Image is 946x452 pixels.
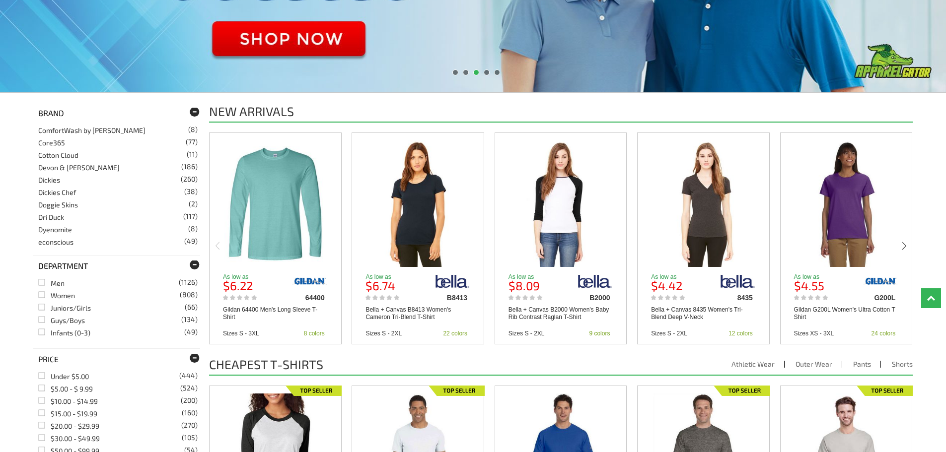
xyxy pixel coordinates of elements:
img: Bella + Canvas B8413 Women's Cameron Tri-Blend T-Shirt [367,140,469,267]
a: Shorts [892,360,913,368]
a: econscious(49) [38,238,73,246]
a: $20.00 - $29.99(270) [38,422,99,430]
b: $6.22 [223,278,253,293]
a: Top [921,288,941,308]
a: Bella + Canvas B2000 Women's Baby Rib Contrast Raglan T-Shirt [509,306,610,321]
div: B2000 [560,294,610,301]
img: Bella + Canvas B2000 Women's Baby Rib Contrast Raglan T-Shirt [510,140,611,267]
span: (49) [184,328,198,335]
span: (105) [182,434,198,441]
b: $4.55 [794,278,824,293]
span: (2) [189,200,198,207]
span: (444) [179,372,198,379]
span: (1126) [179,279,198,286]
a: $30.00 - $49.99(105) [38,434,100,443]
a: Men(1126) [38,279,65,287]
div: Price [33,348,201,370]
a: Women(808) [38,291,75,300]
div: 22 colors [443,330,467,336]
img: Bella + Canvas 8435 Women's Tri-Blend Deep V-Neck [653,140,754,267]
span: (808) [180,291,198,298]
div: 24 colors [872,330,896,336]
p: As low as [509,274,561,280]
div: Brand [33,103,201,124]
span: (38) [184,188,198,195]
span: (77) [186,138,198,145]
img: Top Seller [286,386,342,396]
div: next [901,240,908,252]
a: Under $5.00(444) [38,372,89,381]
a: Gildan 64400 Men's Long Sleeve T-Shirt [223,306,325,321]
b: $8.09 [509,278,540,293]
div: 9 colors [589,330,610,336]
div: Sizes S - 2XL [365,330,402,336]
a: ComfortWash by [PERSON_NAME](8) [38,126,146,134]
a: Dickies Chef(38) [38,188,76,196]
img: Gildan 64400 Men's Long Sleeve T-Shirt [224,140,326,267]
span: (260) [181,176,198,183]
b: $6.74 [365,278,395,293]
span: (160) [182,409,198,416]
div: 8 colors [304,330,325,336]
a: Cotton Cloud(11) [38,151,78,159]
a: $10.00 - $14.99(200) [38,397,98,405]
p: As low as [365,274,418,280]
a: Core365(77) [38,138,65,147]
img: Bella + Canvas [720,274,755,289]
h2: Cheapest T-Shirts [209,358,323,371]
img: Top Seller [714,386,770,396]
img: Top Seller [429,386,485,396]
b: $4.42 [651,278,682,293]
h1: New Arrivals [209,105,294,118]
a: Gildan 64400 Men's Long Sleeve T-Shirt [210,140,341,268]
div: Sizes S - 2XL [509,330,545,336]
a: $15.00 - $19.99(160) [38,409,97,418]
a: Juniors/Girls(66) [38,304,91,312]
a: Dri Duck(117) [38,213,64,221]
span: (524) [180,385,198,391]
div: Sizes XS - 3XL [794,330,834,336]
img: Bella + Canvas [578,274,613,289]
a: Outer Wear [796,360,832,368]
a: Bella + Canvas B2000 Women's Baby Rib Contrast Raglan T-Shirt [495,140,627,268]
span: (8) [188,225,198,232]
div: 64400 [275,294,325,301]
a: Bella + Canvas B8413 Women's Cameron Tri-Blend T-Shirt [365,306,467,321]
a: Devon & [PERSON_NAME](186) [38,163,120,172]
span: (117) [183,213,198,220]
img: Gildan G200L Women's Ultra Cotton T Shirt [796,140,897,267]
div: B8413 [417,294,467,301]
span: (200) [181,397,198,404]
a: $5.00 - $ 9.99(524) [38,385,93,393]
p: As low as [794,274,847,280]
a: Dickies(260) [38,176,60,184]
a: Dyenomite(8) [38,225,72,234]
div: Department [33,255,201,276]
span: (270) [181,422,198,429]
a: Infants (0-3)(49) [38,328,90,337]
a: Bella + Canvas 8435 Women's Tri-Blend Deep V-Neck [638,140,769,268]
div: Sizes S - 2XL [651,330,687,336]
p: As low as [651,274,704,280]
img: Bella + Canvas [435,274,470,289]
div: 8435 [703,294,753,301]
p: As low as [223,274,276,280]
span: (8) [188,126,198,133]
div: Sizes S - 3XL [223,330,259,336]
span: (186) [181,163,198,170]
a: Gildan G200L Women's Ultra Cotton T Shirt [781,140,912,268]
span: (49) [184,238,198,245]
img: Gildan [292,274,327,289]
div: prev [214,240,221,252]
a: Athletic Wear [731,360,775,368]
a: Pants [853,360,871,368]
img: Top Seller [857,386,913,396]
img: Gildan [863,274,898,289]
a: Gildan G200L Women's Ultra Cotton T Shirt [794,306,896,321]
a: Bella + Canvas 8435 Women's Tri-Blend Deep V-Neck [651,306,753,321]
a: Bella + Canvas B8413 Women's Cameron Tri-Blend T-Shirt [352,140,484,268]
span: (66) [185,304,198,311]
a: Guys/Boys(134) [38,316,85,324]
a: Doggie Skins(2) [38,200,78,209]
div: G200L [845,294,895,301]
